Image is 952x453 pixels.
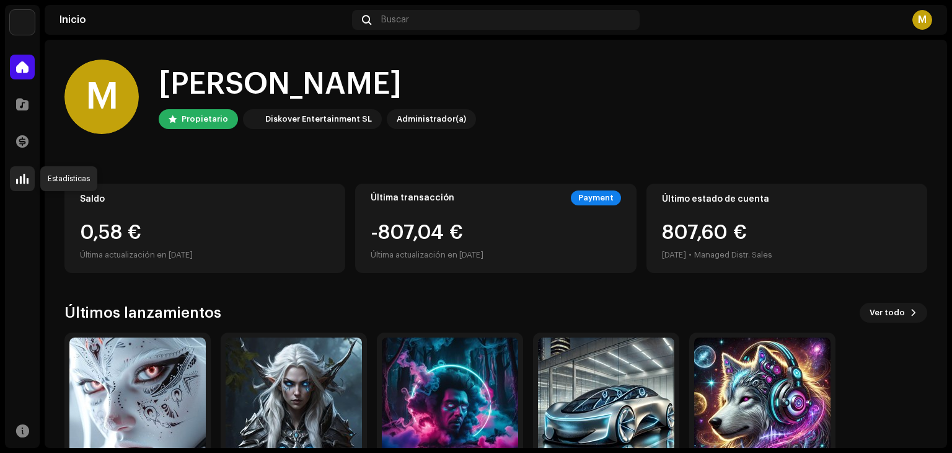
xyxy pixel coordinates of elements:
[397,112,466,127] div: Administrador(a)
[870,300,905,325] span: Ver todo
[64,60,139,134] div: M
[662,248,686,262] div: [DATE]
[10,10,35,35] img: 297a105e-aa6c-4183-9ff4-27133c00f2e2
[245,112,260,127] img: 297a105e-aa6c-4183-9ff4-27133c00f2e2
[80,194,330,204] div: Saldo
[371,248,483,262] div: Última actualización en [DATE]
[59,15,347,25] div: Inicio
[689,248,692,262] div: •
[371,193,454,203] div: Última transacción
[64,303,221,323] h3: Últimos lanzamientos
[860,303,927,323] button: Ver todo
[571,191,621,205] div: Payment
[694,248,772,262] div: Managed Distr. Sales
[646,184,927,273] re-o-card-value: Último estado de cuenta
[381,15,409,25] span: Buscar
[159,65,476,104] div: [PERSON_NAME]
[912,10,932,30] div: M
[265,112,372,127] div: Diskover Entertainment SL
[64,184,345,273] re-o-card-value: Saldo
[80,248,330,262] div: Última actualización en [DATE]
[182,112,228,127] div: Propietario
[662,194,912,204] div: Último estado de cuenta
